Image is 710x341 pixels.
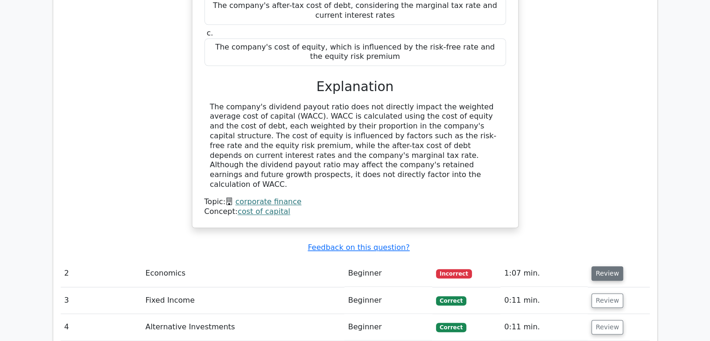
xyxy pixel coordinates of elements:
[344,260,432,287] td: Beginner
[500,287,588,314] td: 0:11 min.
[204,38,506,66] div: The company's cost of equity, which is influenced by the risk-free rate and the equity risk premium
[308,243,409,252] a: Feedback on this question?
[344,287,432,314] td: Beginner
[207,28,213,37] span: c.
[591,266,623,281] button: Review
[210,79,500,95] h3: Explanation
[61,260,142,287] td: 2
[235,197,302,206] a: corporate finance
[591,320,623,334] button: Review
[436,269,472,278] span: Incorrect
[436,296,466,305] span: Correct
[204,207,506,217] div: Concept:
[61,287,142,314] td: 3
[436,323,466,332] span: Correct
[591,293,623,308] button: Review
[204,197,506,207] div: Topic:
[210,102,500,190] div: The company's dividend payout ratio does not directly impact the weighted average cost of capital...
[142,314,344,341] td: Alternative Investments
[344,314,432,341] td: Beginner
[142,287,344,314] td: Fixed Income
[142,260,344,287] td: Economics
[500,314,588,341] td: 0:11 min.
[500,260,588,287] td: 1:07 min.
[238,207,290,216] a: cost of capital
[61,314,142,341] td: 4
